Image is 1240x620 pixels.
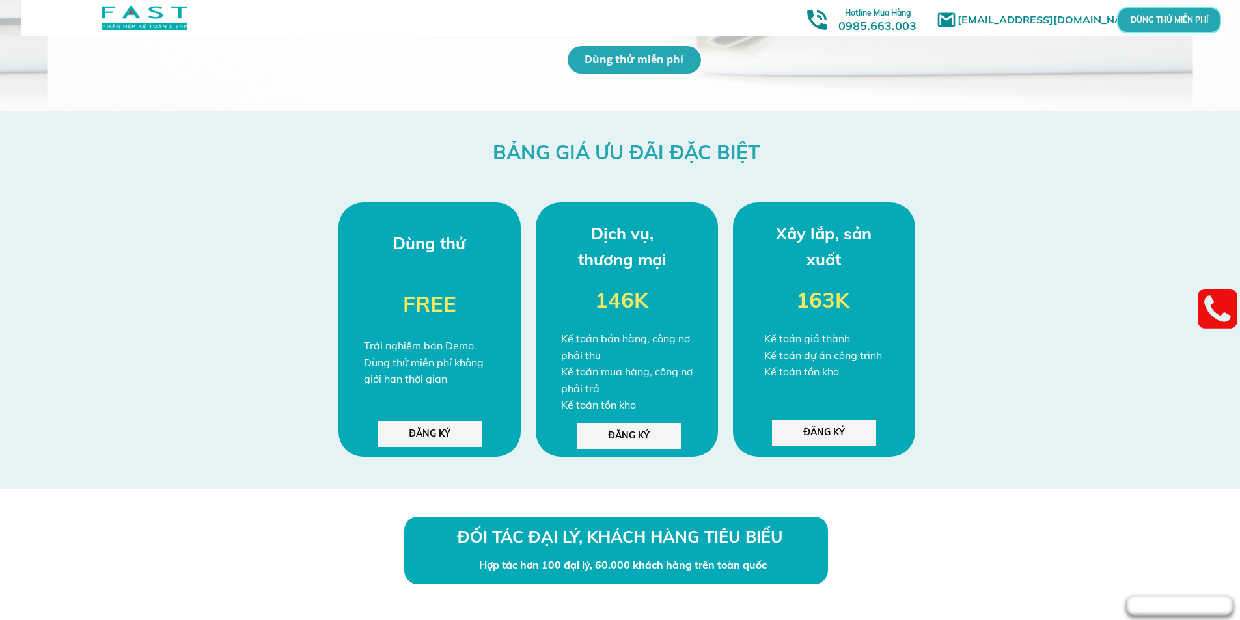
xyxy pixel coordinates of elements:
[796,283,850,317] h3: 163K
[381,230,478,256] h3: Dùng thử
[415,137,838,168] h3: BẢNG GIÁ ƯU ĐÃI ĐẶC BIỆT
[764,330,900,381] div: Kế toán giá thành Kế toán dự án công trình Kế toán tồn kho
[573,221,671,273] h3: Dịch vụ, thương mại
[378,421,482,447] p: ĐĂNG KÝ
[403,287,501,321] h3: FREE
[457,524,784,550] h3: ĐỐI TÁC ĐẠI LÝ, KHÁCH HÀNG TIÊU BIỂU
[958,12,1150,29] h1: [EMAIL_ADDRESS][DOMAIN_NAME]
[772,420,876,446] p: ĐĂNG KÝ
[479,557,773,574] div: Hợp tác hơn 100 đại lý, 60.000 khách hàng trên toàn quốc
[824,5,931,33] h3: 0985.663.003
[845,8,911,18] span: Hotline Mua Hàng
[364,338,495,388] div: Trải nghiệm bản Demo. Dùng thử miễn phí không giới hạn thời gian
[595,283,649,317] h3: 146K
[577,423,681,449] p: ĐĂNG KÝ
[568,46,701,74] p: Dùng thử miễn phí
[1153,17,1185,24] p: DÙNG THỬ MIỄN PHÍ
[775,221,873,273] h3: Xây lắp, sản xuất
[561,330,697,414] div: Kế toán bán hàng, công nợ phải thu Kế toán mua hàng, công nợ phải trả Kế toán tồn kho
